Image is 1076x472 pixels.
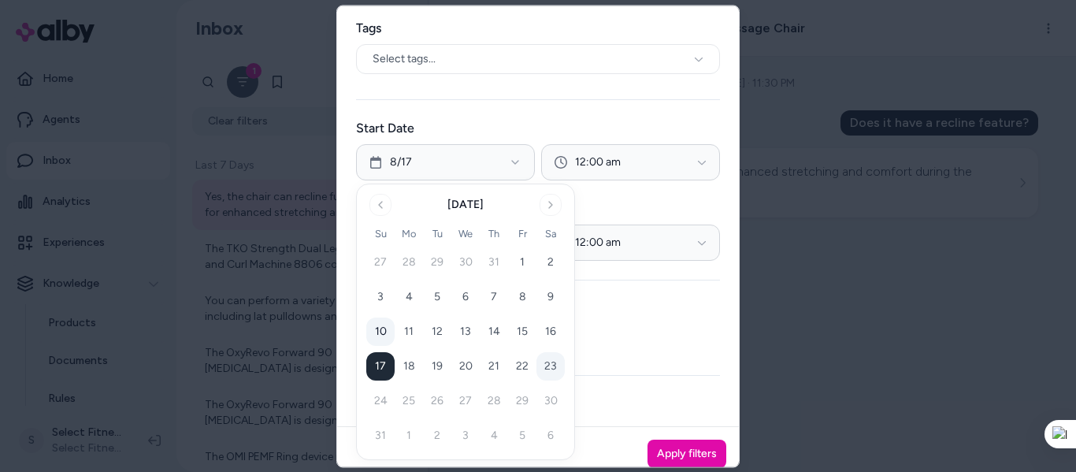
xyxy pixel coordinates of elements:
button: Clear all [356,440,414,468]
th: Sunday [366,225,395,242]
button: 18 [395,352,423,381]
th: Tuesday [423,225,451,242]
button: 2 [536,248,565,277]
button: 30 [451,248,480,277]
button: 9 [536,283,565,311]
span: 12:00 am [575,154,621,170]
button: 13 [451,318,480,346]
button: 16 [536,318,565,346]
button: 5 [423,283,451,311]
button: 3 [366,283,395,311]
th: Monday [395,225,423,242]
th: Thursday [480,225,508,242]
div: Select tags... [356,44,720,74]
button: 31 [480,248,508,277]
th: Friday [508,225,536,242]
button: 21 [480,352,508,381]
button: 8/17 [356,144,535,180]
label: Tags [356,19,720,38]
button: 20 [451,352,480,381]
button: 11 [395,318,423,346]
button: Go to previous month [369,194,391,216]
button: 15 [508,318,536,346]
button: Apply filters [647,440,726,468]
button: 12:00 am [541,225,720,261]
span: 12:00 am [575,235,621,251]
button: 1 [508,248,536,277]
button: 14 [480,318,508,346]
th: Saturday [536,225,565,242]
button: 10 [366,318,395,346]
button: 17 [366,352,395,381]
button: 19 [423,352,451,381]
button: 27 [366,248,395,277]
button: 28 [395,248,423,277]
button: 12 [423,318,451,346]
button: 29 [423,248,451,277]
button: 6 [451,283,480,311]
button: 23 [536,352,565,381]
label: Start Date [356,119,720,138]
button: 22 [508,352,536,381]
button: 12:00 am [541,144,720,180]
button: 8 [508,283,536,311]
div: [DATE] [447,197,484,213]
th: Wednesday [451,225,480,242]
span: 8/17 [390,154,412,170]
button: 7 [480,283,508,311]
button: 4 [395,283,423,311]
